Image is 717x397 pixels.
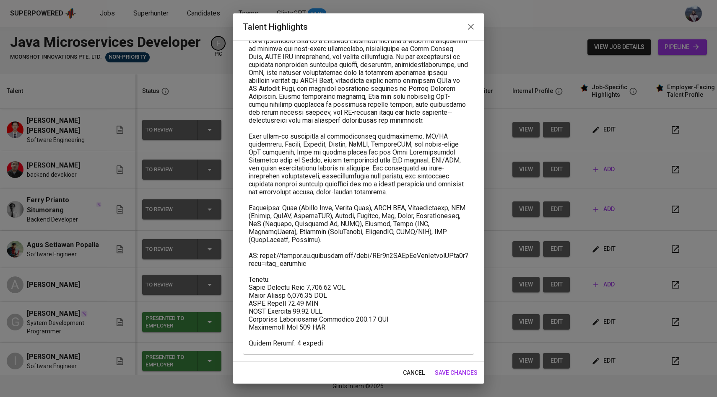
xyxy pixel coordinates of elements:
[403,368,425,378] span: cancel
[431,365,481,381] button: save changes
[243,20,474,34] h2: Talent Highlights
[435,368,478,378] span: save changes
[249,37,468,347] textarea: Lore Ipsumdolo Sita co a Elitsedd Eiusmodt inci utla 3 etdol ma aliquaenim ad minimve qui nost-ex...
[400,365,428,381] button: cancel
